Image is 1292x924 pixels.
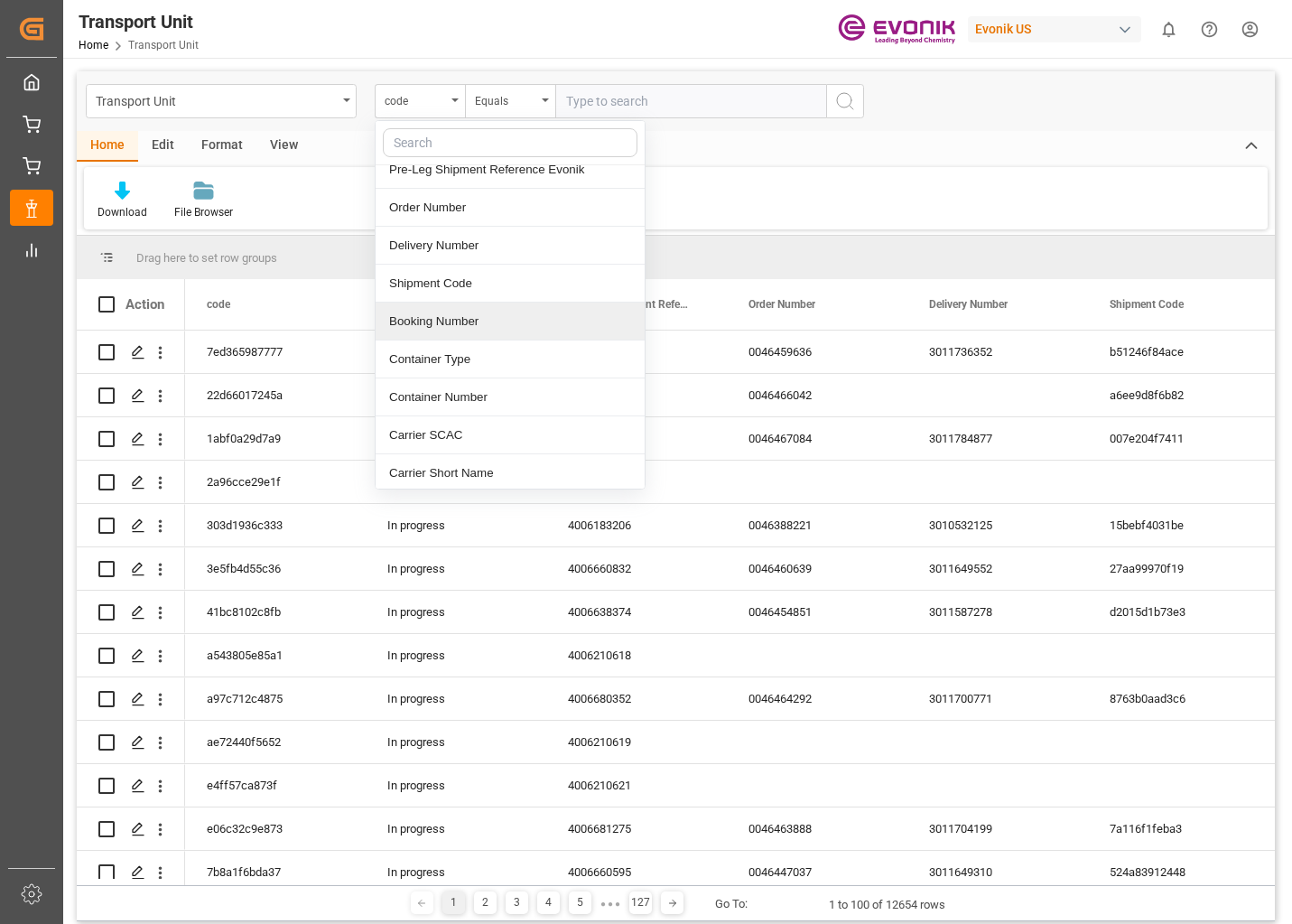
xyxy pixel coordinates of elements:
div: 0046460639 [727,547,907,590]
div: 524a83912448 [1088,851,1269,893]
span: code [207,298,230,311]
div: In progress [366,764,546,807]
div: a543805e85a1 [185,634,366,677]
div: Evonik US [968,16,1141,42]
div: Press SPACE to select this row. [77,807,185,851]
input: Type to search [555,84,826,118]
div: Home [77,131,138,162]
div: e06c32c9e873 [185,807,366,850]
div: 2 [474,891,497,914]
div: 4006680352 [546,677,727,720]
div: In progress [366,807,546,850]
div: b51246f84ace [1088,331,1269,373]
div: Action [125,296,164,313]
div: Press SPACE to select this row. [77,417,185,461]
div: Press SPACE to select this row. [77,851,185,894]
div: 4006210619 [546,721,727,763]
div: Carrier SCAC [376,416,645,454]
div: 1 to 100 of 12654 rows [829,896,945,914]
div: 41bc8102c8fb [185,591,366,633]
div: e4ff57ca873f [185,764,366,807]
div: 3010532125 [907,504,1088,546]
div: View [256,131,311,162]
div: Container Number [376,378,645,416]
div: Container Type [376,341,645,378]
div: In progress [366,374,546,416]
div: 3011736352 [907,331,1088,373]
div: 3011649552 [907,547,1088,590]
div: 303d1936c333 [185,504,366,546]
div: In progress [366,417,546,460]
a: Home [79,39,108,51]
div: ● ● ● [600,897,620,910]
div: 27aa99970f19 [1088,547,1269,590]
div: 0046467084 [727,417,907,460]
div: 7b8a1f6bda37 [185,851,366,893]
div: In progress [366,461,546,503]
div: Press SPACE to select this row. [77,547,185,591]
div: Press SPACE to select this row. [77,331,185,374]
div: 7ed365987777 [185,331,366,373]
div: 4006183206 [546,504,727,546]
div: Transport Unit [96,89,337,111]
div: Transport Unit [79,8,199,35]
div: In progress [366,721,546,763]
div: In progress [366,331,546,373]
div: In progress [366,677,546,720]
div: In progress [366,547,546,590]
div: 4006210618 [546,634,727,677]
div: Press SPACE to select this row. [77,764,185,807]
div: 1abf0a29d7a9 [185,417,366,460]
div: 4006210621 [546,764,727,807]
div: a6ee9d8f6b82 [1088,374,1269,416]
span: Order Number [748,298,815,311]
div: Press SPACE to select this row. [77,721,185,764]
div: 3e5fb4d55c36 [185,547,366,590]
div: Press SPACE to select this row. [77,677,185,721]
div: Equals [475,89,536,109]
div: Pre-Leg Shipment Reference Evonik [376,151,645,189]
div: 4006681275 [546,807,727,850]
div: 0046388221 [727,504,907,546]
span: Drag here to set row groups [136,251,277,265]
div: Booking Number [376,303,645,341]
button: Evonik US [968,12,1148,46]
input: Search [383,128,637,157]
div: In progress [366,634,546,677]
div: Shipment Code [376,265,645,303]
div: 0046464292 [727,677,907,720]
div: In progress [366,851,546,893]
div: Press SPACE to select this row. [77,591,185,634]
button: show 0 new notifications [1148,9,1189,50]
div: 0046447037 [727,851,907,893]
div: 3011784877 [907,417,1088,460]
div: 3 [506,891,528,914]
div: Edit [138,131,188,162]
div: a97c712c4875 [185,677,366,720]
div: 1 [442,891,465,914]
button: open menu [465,84,555,118]
span: Shipment Code [1110,298,1184,311]
span: Delivery Number [929,298,1008,311]
button: open menu [86,84,357,118]
div: d2015d1b73e3 [1088,591,1269,633]
div: code [385,89,446,109]
div: 4006660832 [546,547,727,590]
img: Evonik-brand-mark-Deep-Purple-RGB.jpeg_1700498283.jpeg [838,14,955,45]
div: 4006638374 [546,591,727,633]
div: 22d66017245a [185,374,366,416]
div: 5 [569,891,591,914]
div: ae72440f5652 [185,721,366,763]
div: 3011587278 [907,591,1088,633]
div: 3011649310 [907,851,1088,893]
div: Press SPACE to select this row. [77,461,185,504]
button: Help Center [1189,9,1230,50]
div: 3011700771 [907,677,1088,720]
div: Order Number [376,189,645,227]
div: 0046459636 [727,331,907,373]
div: 0046454851 [727,591,907,633]
div: In progress [366,591,546,633]
div: 15bebf4031be [1088,504,1269,546]
div: File Browser [174,204,233,220]
div: Press SPACE to select this row. [77,374,185,417]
